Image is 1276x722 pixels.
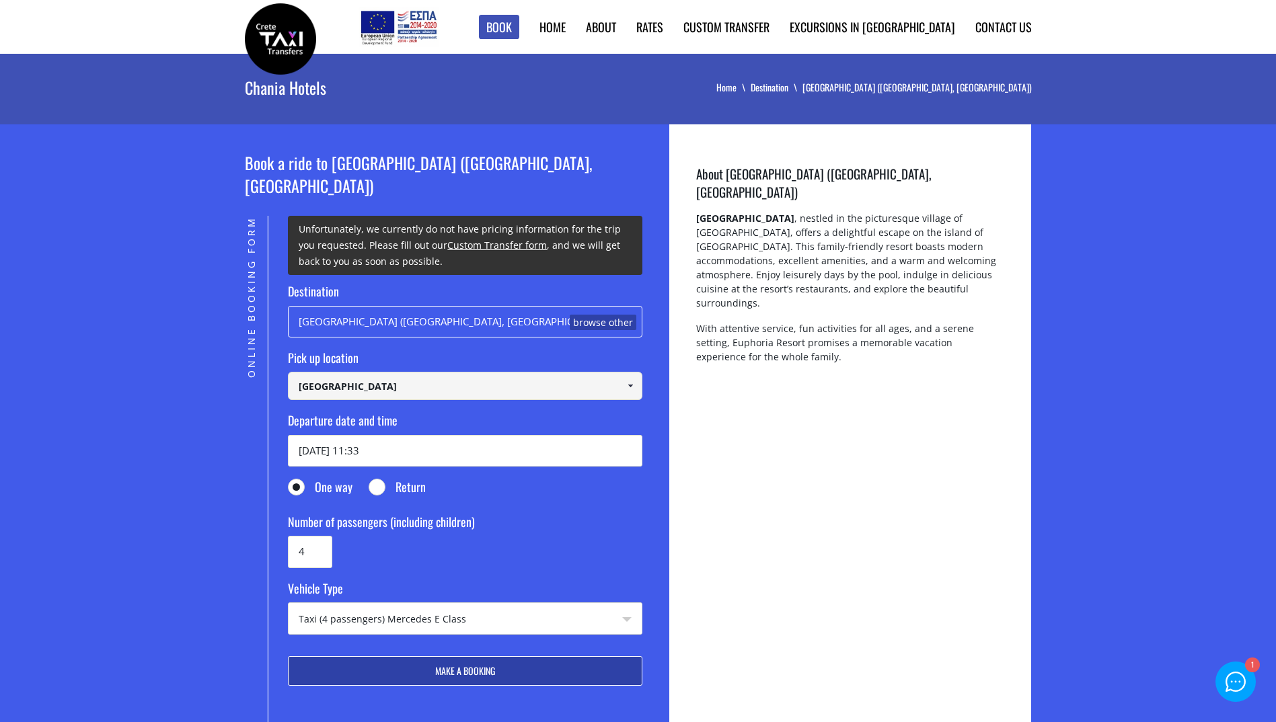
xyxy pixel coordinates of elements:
[288,656,642,686] button: Make a booking
[479,15,519,40] a: Book
[570,315,636,331] a: browse other
[288,350,642,372] label: Pick up location
[369,479,426,502] label: Return
[288,514,642,536] label: Number of passengers (including children)
[288,306,642,337] div: [GEOGRAPHIC_DATA] ([GEOGRAPHIC_DATA], [GEOGRAPHIC_DATA])
[790,18,955,36] a: Excursions in [GEOGRAPHIC_DATA]
[751,80,802,94] a: Destination
[975,18,1032,36] a: Contact us
[245,30,316,44] a: Crete Taxi Transfers | Euphoria Resort (Kolymbari, Chania) | Crete Taxi Transfers
[696,211,1004,321] p: , nestled in the picturesque village of [GEOGRAPHIC_DATA], offers a delightful escape on the isla...
[447,239,547,251] a: Custom Transfer form
[696,165,1004,211] h3: About [GEOGRAPHIC_DATA] ([GEOGRAPHIC_DATA], [GEOGRAPHIC_DATA])
[620,372,642,400] a: Show All Items
[696,321,1004,375] p: With attentive service, fun activities for all ages, and a serene setting, Euphoria Resort promis...
[359,7,439,47] img: e-bannersEUERDF180X90.jpg
[288,283,642,306] label: Destination
[696,212,794,225] strong: [GEOGRAPHIC_DATA]
[539,18,566,36] a: Home
[288,372,642,400] input: Select pickup location
[636,18,663,36] a: Rates
[716,80,751,94] a: Home
[288,580,642,603] label: Vehicle Type
[245,54,406,121] h1: Chania Hotels
[245,3,316,75] img: Crete Taxi Transfers | Euphoria Resort (Kolymbari, Chania) | Crete Taxi Transfers
[288,479,352,502] label: One way
[288,216,642,275] div: Unfortunately, we currently do not have pricing information for the trip you requested. Please fi...
[683,18,770,36] a: Custom Transfer
[288,412,642,435] label: Departure date and time
[586,18,616,36] a: About
[1245,657,1260,672] div: 1
[802,81,1032,94] li: [GEOGRAPHIC_DATA] ([GEOGRAPHIC_DATA], [GEOGRAPHIC_DATA])
[245,151,643,216] h2: Book a ride to [GEOGRAPHIC_DATA] ([GEOGRAPHIC_DATA], [GEOGRAPHIC_DATA])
